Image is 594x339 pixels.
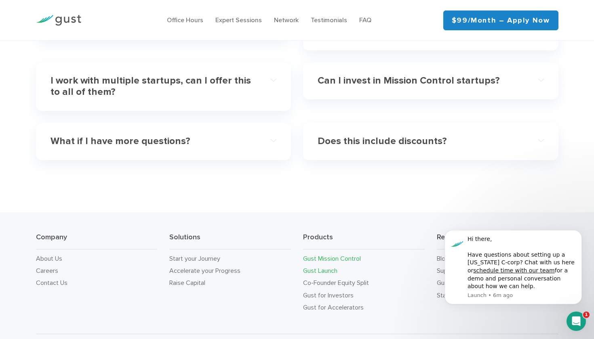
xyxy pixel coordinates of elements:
a: Contact Us [36,279,67,287]
a: Accelerate your Progress [169,267,240,274]
a: Co-Founder Equity Split [303,279,369,287]
a: $99/month – Apply Now [443,10,558,30]
iframe: Intercom notifications message [432,220,594,317]
img: Gust Logo [36,15,81,26]
a: FAQ [359,16,371,24]
a: Gust for Accelerators [303,303,364,311]
a: Gust Launch [303,267,337,274]
a: Office Hours [167,16,203,24]
iframe: Intercom live chat [567,312,586,331]
h3: Company [36,232,158,249]
h3: Solutions [169,232,291,249]
a: Network [274,16,299,24]
h4: I work with multiple startups, can I offer this to all of them? [51,75,254,98]
h4: Can I invest in Mission Control startups? [318,75,521,87]
a: Careers [36,267,58,274]
a: Expert Sessions [215,16,262,24]
h3: Products [303,232,425,249]
a: Gust Mission Control [303,255,361,262]
a: About Us [36,255,62,262]
h4: Does this include discounts? [318,136,521,147]
h4: What if I have more questions? [51,136,254,147]
span: 1 [583,312,590,318]
a: Testimonials [311,16,347,24]
a: Raise Capital [169,279,205,287]
a: Gust for Investors [303,291,354,299]
a: Start your Journey [169,255,220,262]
